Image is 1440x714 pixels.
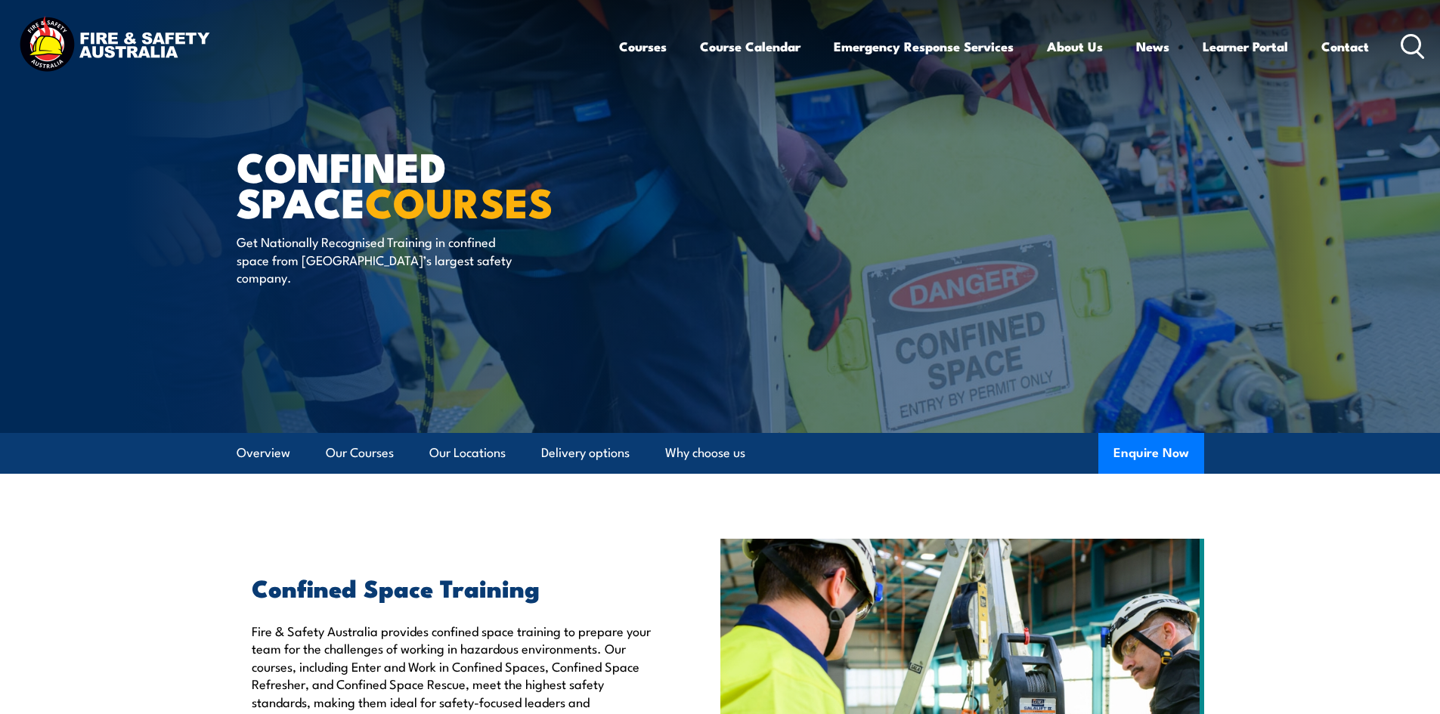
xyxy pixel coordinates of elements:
button: Enquire Now [1098,433,1204,474]
p: Get Nationally Recognised Training in confined space from [GEOGRAPHIC_DATA]’s largest safety comp... [237,233,513,286]
a: Overview [237,433,290,473]
a: Course Calendar [700,26,801,66]
a: Learner Portal [1203,26,1288,66]
a: News [1136,26,1169,66]
a: Our Courses [326,433,394,473]
a: Courses [619,26,667,66]
a: Emergency Response Services [834,26,1014,66]
a: About Us [1047,26,1103,66]
a: Our Locations [429,433,506,473]
strong: COURSES [365,169,553,232]
h2: Confined Space Training [252,576,651,598]
a: Delivery options [541,433,630,473]
a: Why choose us [665,433,745,473]
a: Contact [1321,26,1369,66]
h1: Confined Space [237,148,610,218]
